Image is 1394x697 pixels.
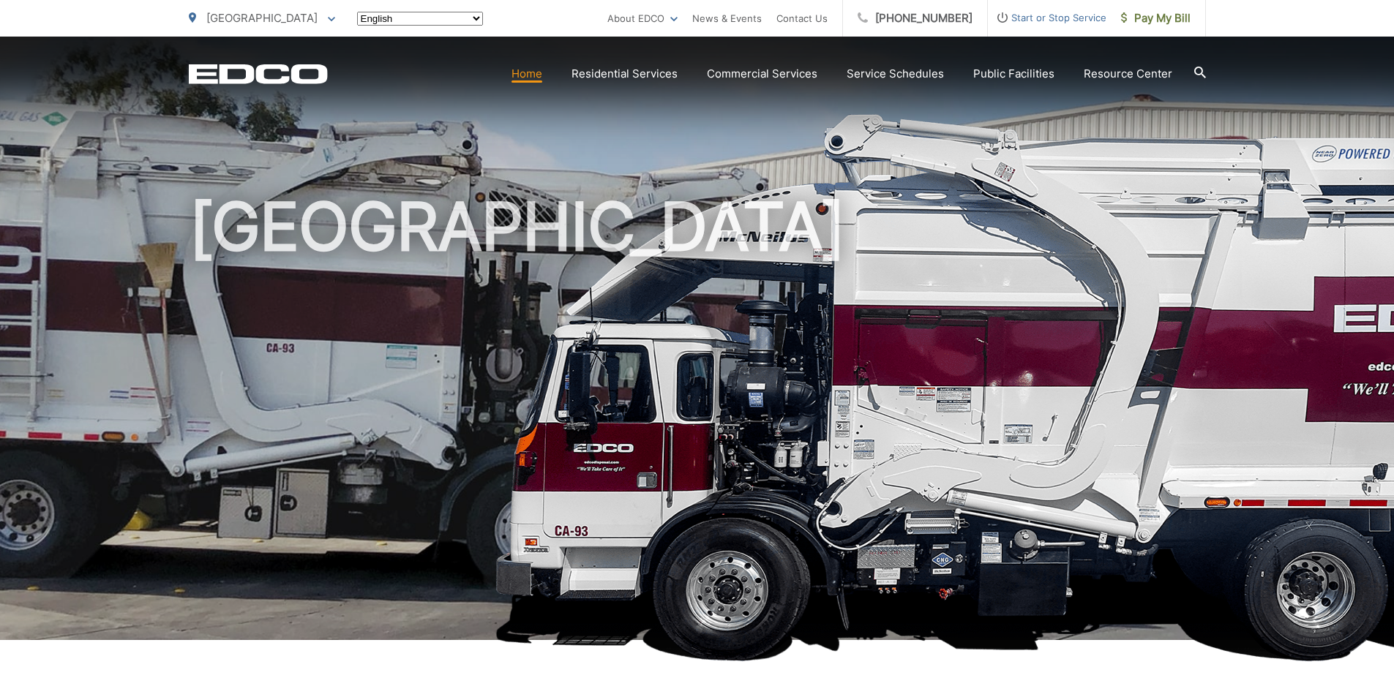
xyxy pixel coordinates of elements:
[692,10,762,27] a: News & Events
[1084,65,1172,83] a: Resource Center
[607,10,678,27] a: About EDCO
[357,12,483,26] select: Select a language
[511,65,542,83] a: Home
[189,190,1206,653] h1: [GEOGRAPHIC_DATA]
[847,65,944,83] a: Service Schedules
[707,65,817,83] a: Commercial Services
[206,11,318,25] span: [GEOGRAPHIC_DATA]
[973,65,1054,83] a: Public Facilities
[776,10,828,27] a: Contact Us
[1121,10,1191,27] span: Pay My Bill
[189,64,328,84] a: EDCD logo. Return to the homepage.
[572,65,678,83] a: Residential Services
